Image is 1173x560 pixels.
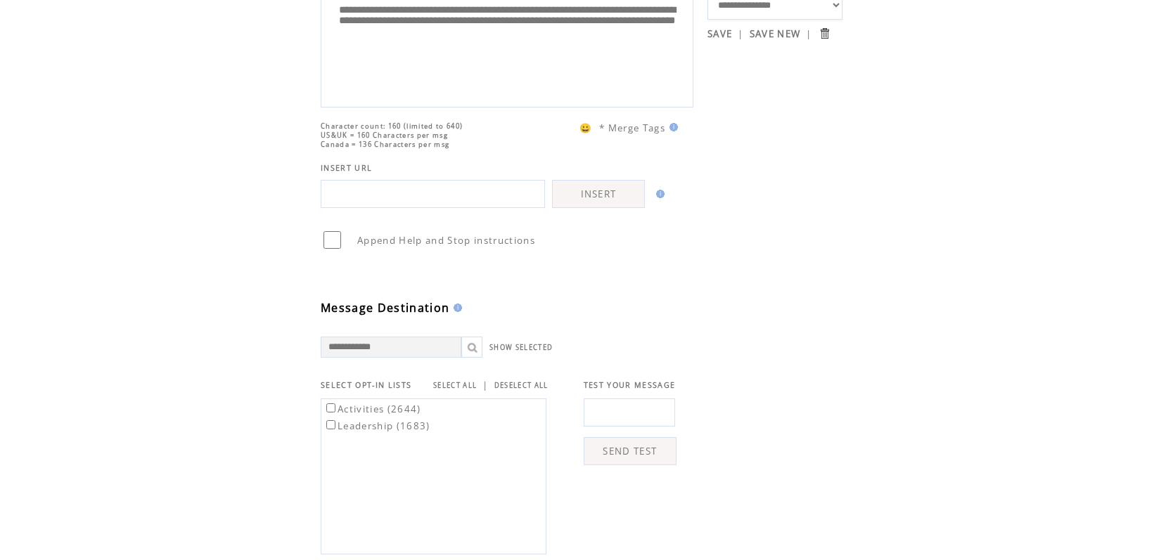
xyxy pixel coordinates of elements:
span: | [806,27,812,40]
span: 😀 [579,122,592,134]
span: INSERT URL [321,163,372,173]
span: * Merge Tags [599,122,665,134]
span: US&UK = 160 Characters per msg [321,131,448,140]
a: SELECT ALL [433,381,477,390]
a: SEND TEST [584,437,677,465]
span: TEST YOUR MESSAGE [584,380,676,390]
img: help.gif [449,304,462,312]
label: Activities (2644) [323,403,421,415]
img: help.gif [652,190,665,198]
span: Canada = 136 Characters per msg [321,140,449,149]
a: SAVE NEW [750,27,801,40]
span: Character count: 160 (limited to 640) [321,122,463,131]
img: help.gif [665,123,678,131]
input: Activities (2644) [326,403,335,412]
input: Submit [818,27,831,40]
input: Leadership (1683) [326,420,335,429]
label: Leadership (1683) [323,419,430,432]
a: DESELECT ALL [494,381,549,390]
a: SHOW SELECTED [489,343,553,352]
span: | [738,27,743,40]
a: SAVE [707,27,732,40]
span: Append Help and Stop instructions [357,234,535,247]
span: | [482,379,488,391]
a: INSERT [552,180,645,208]
span: SELECT OPT-IN LISTS [321,380,411,390]
span: Message Destination [321,300,449,315]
